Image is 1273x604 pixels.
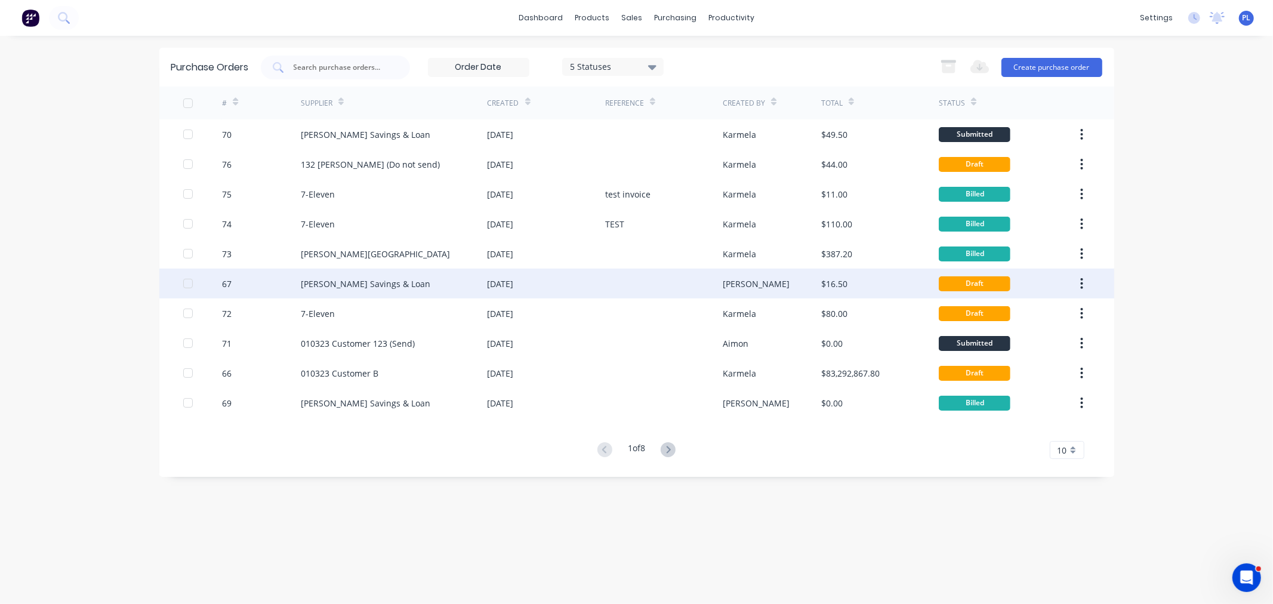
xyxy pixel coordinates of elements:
[723,128,756,141] div: Karmela
[939,127,1010,142] div: Submitted
[821,278,847,290] div: $16.50
[21,9,39,27] img: Factory
[702,9,760,27] div: productivity
[723,98,765,109] div: Created By
[301,337,415,350] div: 010323 Customer 123 (Send)
[301,248,450,260] div: [PERSON_NAME][GEOGRAPHIC_DATA]
[1232,563,1261,592] iframe: Intercom live chat
[488,278,514,290] div: [DATE]
[301,397,430,409] div: [PERSON_NAME] Savings & Loan
[222,128,232,141] div: 70
[570,60,655,73] div: 5 Statuses
[1001,58,1102,77] button: Create purchase order
[488,218,514,230] div: [DATE]
[939,187,1010,202] div: Billed
[222,98,227,109] div: #
[222,188,232,201] div: 75
[569,9,615,27] div: products
[821,397,843,409] div: $0.00
[821,337,843,350] div: $0.00
[222,158,232,171] div: 76
[292,61,392,73] input: Search purchase orders...
[723,188,756,201] div: Karmela
[821,128,847,141] div: $49.50
[488,188,514,201] div: [DATE]
[821,158,847,171] div: $44.00
[222,307,232,320] div: 72
[301,158,440,171] div: 132 [PERSON_NAME] (Do not send)
[1134,9,1179,27] div: settings
[939,276,1010,291] div: Draft
[723,218,756,230] div: Karmela
[605,218,624,230] div: TEST
[939,98,965,109] div: Status
[301,307,335,320] div: 7-Eleven
[301,278,430,290] div: [PERSON_NAME] Savings & Loan
[628,442,645,459] div: 1 of 8
[488,397,514,409] div: [DATE]
[723,248,756,260] div: Karmela
[488,248,514,260] div: [DATE]
[301,128,430,141] div: [PERSON_NAME] Savings & Loan
[301,188,335,201] div: 7-Eleven
[939,306,1010,321] div: Draft
[488,98,519,109] div: Created
[939,396,1010,411] div: Billed
[222,337,232,350] div: 71
[222,278,232,290] div: 67
[723,278,790,290] div: [PERSON_NAME]
[821,188,847,201] div: $11.00
[723,337,748,350] div: Aimon
[222,218,232,230] div: 74
[939,366,1010,381] div: Draft
[939,157,1010,172] div: Draft
[513,9,569,27] a: dashboard
[605,98,644,109] div: Reference
[821,307,847,320] div: $80.00
[1243,13,1251,23] span: PL
[1058,444,1067,457] span: 10
[429,58,529,76] input: Order Date
[222,367,232,380] div: 66
[301,98,332,109] div: Supplier
[939,217,1010,232] div: Billed
[301,218,335,230] div: 7-Eleven
[488,158,514,171] div: [DATE]
[939,246,1010,261] div: Billed
[821,367,880,380] div: $83,292,867.80
[222,397,232,409] div: 69
[723,397,790,409] div: [PERSON_NAME]
[723,307,756,320] div: Karmela
[723,158,756,171] div: Karmela
[723,367,756,380] div: Karmela
[939,336,1010,351] div: Submitted
[222,248,232,260] div: 73
[488,367,514,380] div: [DATE]
[488,337,514,350] div: [DATE]
[488,307,514,320] div: [DATE]
[605,188,651,201] div: test invoice
[171,60,249,75] div: Purchase Orders
[821,248,852,260] div: $387.20
[648,9,702,27] div: purchasing
[301,367,378,380] div: 010323 Customer B
[821,218,852,230] div: $110.00
[488,128,514,141] div: [DATE]
[615,9,648,27] div: sales
[821,98,843,109] div: Total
